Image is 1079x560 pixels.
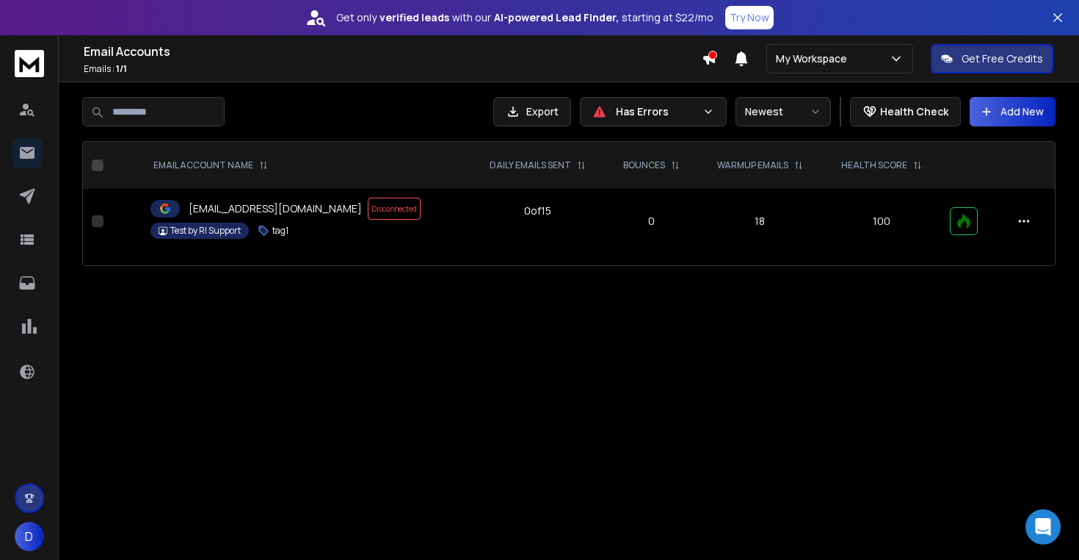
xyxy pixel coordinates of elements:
p: Emails : [84,63,702,75]
button: Health Check [850,97,961,126]
button: Try Now [725,6,774,29]
p: BOUNCES [623,159,665,171]
strong: verified leads [379,10,449,25]
span: Disconnected [368,198,421,220]
img: logo [15,50,44,77]
p: Get Free Credits [962,51,1043,66]
button: D [15,522,44,551]
h1: Email Accounts [84,43,702,60]
button: Get Free Credits [931,44,1053,73]
p: Test by RI Support [170,225,241,237]
p: Has Errors [616,104,697,119]
p: Health Check [880,104,948,119]
p: Try Now [730,10,769,25]
div: EMAIL ACCOUNT NAME [153,159,268,171]
p: WARMUP EMAILS [717,159,788,171]
p: tag1 [272,225,288,237]
p: 0 [615,214,689,229]
p: My Workspace [776,51,853,66]
p: DAILY EMAILS SENT [490,159,571,171]
p: [EMAIL_ADDRESS][DOMAIN_NAME] [189,201,362,216]
button: Add New [970,97,1056,126]
span: 1 / 1 [116,62,127,75]
td: 100 [822,189,941,254]
button: Export [493,97,571,126]
div: 0 of 15 [524,204,551,218]
p: Get only with our starting at $22/mo [336,10,713,25]
p: HEALTH SCORE [841,159,907,171]
button: Newest [735,97,831,126]
strong: AI-powered Lead Finder, [494,10,619,25]
td: 18 [697,189,822,254]
div: Open Intercom Messenger [1025,509,1061,545]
